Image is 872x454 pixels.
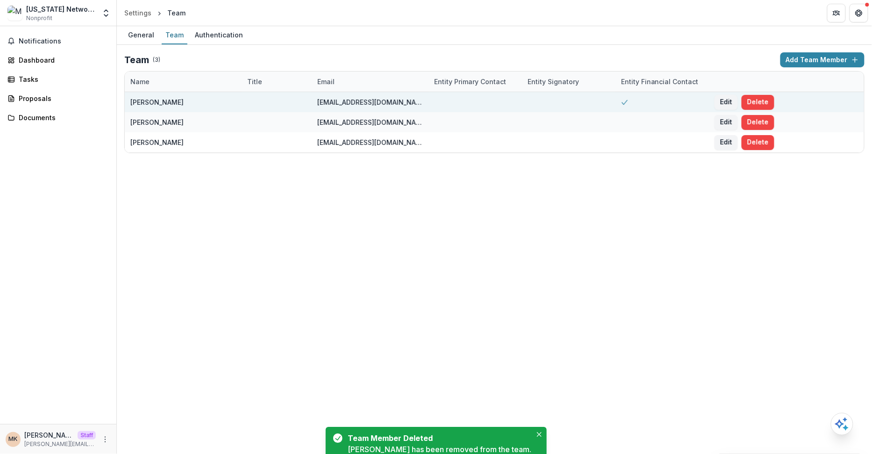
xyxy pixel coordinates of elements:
button: Add Team Member [780,52,865,67]
div: Entity Financial Contact [615,72,709,92]
p: Staff [78,431,96,440]
div: General [124,28,158,42]
div: Team [167,8,186,18]
a: Tasks [4,72,113,87]
div: [EMAIL_ADDRESS][DOMAIN_NAME] [317,97,423,107]
button: Close [534,429,545,440]
div: Title [242,72,312,92]
div: [PERSON_NAME] [130,137,184,147]
button: Edit [715,95,738,110]
button: More [100,434,111,445]
p: [PERSON_NAME] [24,430,74,440]
img: Missouri Network of Child Advocacy Centers, Inc. [7,6,22,21]
div: Name [125,72,242,92]
button: Partners [827,4,846,22]
a: Documents [4,110,113,125]
a: Dashboard [4,52,113,68]
div: Proposals [19,94,105,103]
button: Open entity switcher [100,4,113,22]
button: Delete [742,135,774,150]
div: Title [242,77,268,86]
div: Tasks [19,74,105,84]
button: Edit [715,135,738,150]
div: [EMAIL_ADDRESS][DOMAIN_NAME] [317,117,423,127]
button: Open AI Assistant [831,413,853,435]
div: Email [312,77,340,86]
div: Settings [124,8,151,18]
button: Notifications [4,34,113,49]
div: Authentication [191,28,247,42]
div: [PERSON_NAME] [130,97,184,107]
div: Team [162,28,187,42]
div: Entity Signatory [522,72,615,92]
a: Team [162,26,187,44]
div: Entity Primary Contact [429,72,522,92]
div: Email [312,72,429,92]
h2: Team [124,54,149,65]
button: Delete [742,95,774,110]
span: Nonprofit [26,14,52,22]
div: [US_STATE] Network of Child Advocacy Centers, Inc. [26,4,96,14]
div: Team Member Deleted [348,432,528,444]
div: [PERSON_NAME] [130,117,184,127]
p: ( 3 ) [153,56,160,64]
div: Maya Kuppermann [9,436,18,442]
a: Proposals [4,91,113,106]
button: Edit [715,115,738,130]
div: Entity Financial Contact [615,77,704,86]
nav: breadcrumb [121,6,189,20]
button: Get Help [850,4,868,22]
div: Name [125,77,155,86]
span: Notifications [19,37,109,45]
div: Dashboard [19,55,105,65]
div: [EMAIL_ADDRESS][DOMAIN_NAME] [317,137,423,147]
a: Settings [121,6,155,20]
div: Entity Signatory [522,77,585,86]
button: Delete [742,115,774,130]
p: [PERSON_NAME][EMAIL_ADDRESS][DOMAIN_NAME] [24,440,96,448]
a: General [124,26,158,44]
a: Authentication [191,26,247,44]
div: Entity Primary Contact [429,77,512,86]
div: Documents [19,113,105,123]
